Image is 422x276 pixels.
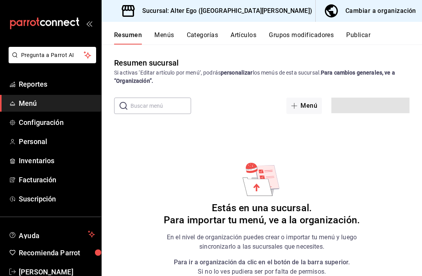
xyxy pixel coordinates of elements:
[19,194,95,204] span: Suscripción
[136,6,312,16] h3: Sucursal: Alter Ego ([GEOGRAPHIC_DATA][PERSON_NAME])
[19,98,95,109] span: Menú
[19,248,95,258] span: Recomienda Parrot
[5,57,96,65] a: Pregunta a Parrot AI
[163,233,360,251] p: En el nivel de organización puedes crear o importar tu menú y luego sincronizarlo a las sucursale...
[221,69,253,76] strong: personalizar
[19,175,95,185] span: Facturación
[269,31,334,45] button: Grupos modificadores
[345,5,416,16] div: Cambiar a organización
[9,47,96,63] button: Pregunta a Parrot AI
[346,31,370,45] button: Publicar
[174,258,350,266] strong: Para ir a organización da clic en el botón de la barra superior.
[19,136,95,147] span: Personal
[19,79,95,89] span: Reportes
[286,98,322,114] button: Menú
[131,98,191,114] input: Buscar menú
[114,57,179,69] div: Resumen sucursal
[114,69,409,85] div: Si activas ‘Editar artículo por menú’, podrás los menús de esta sucursal.
[164,202,360,226] h6: Estás en una sucursal. Para importar tu menú, ve a la organización.
[19,117,95,128] span: Configuración
[19,155,95,166] span: Inventarios
[114,69,395,84] strong: Para cambios generales, ve a “Organización”.
[187,31,218,45] button: Categorías
[21,51,84,59] span: Pregunta a Parrot AI
[231,31,256,45] button: Artículos
[114,31,142,45] button: Resumen
[19,230,85,239] span: Ayuda
[86,20,92,27] button: open_drawer_menu
[154,31,174,45] button: Menús
[114,31,422,45] div: navigation tabs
